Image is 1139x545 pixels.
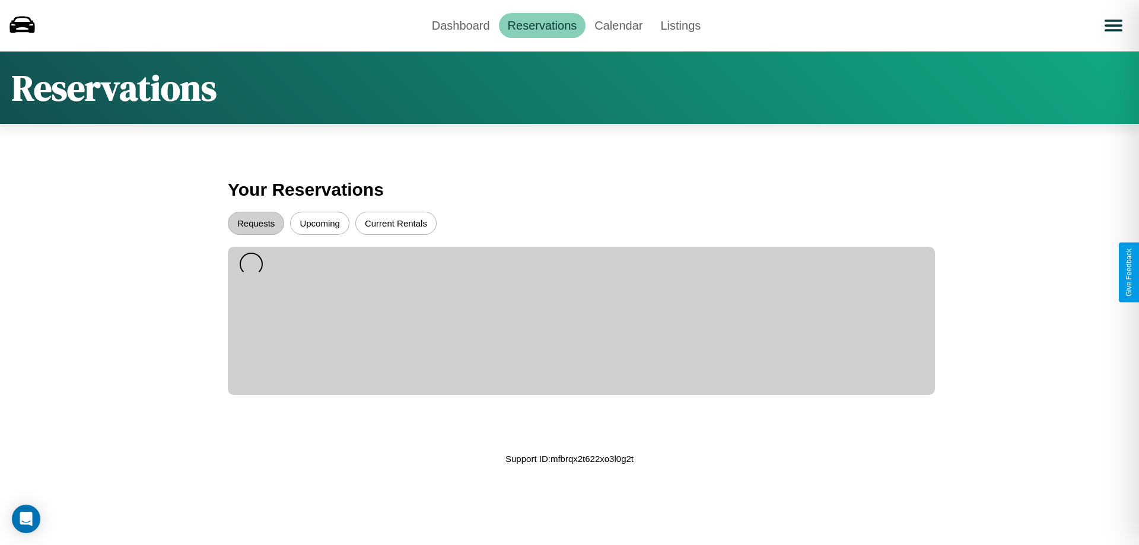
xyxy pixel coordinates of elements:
[228,174,911,206] h3: Your Reservations
[290,212,349,235] button: Upcoming
[423,13,499,38] a: Dashboard
[499,13,586,38] a: Reservations
[228,212,284,235] button: Requests
[355,212,437,235] button: Current Rentals
[651,13,710,38] a: Listings
[1097,9,1130,42] button: Open menu
[1125,248,1133,297] div: Give Feedback
[12,505,40,533] div: Open Intercom Messenger
[586,13,651,38] a: Calendar
[505,451,634,467] p: Support ID: mfbrqx2t622xo3l0g2t
[12,63,217,112] h1: Reservations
